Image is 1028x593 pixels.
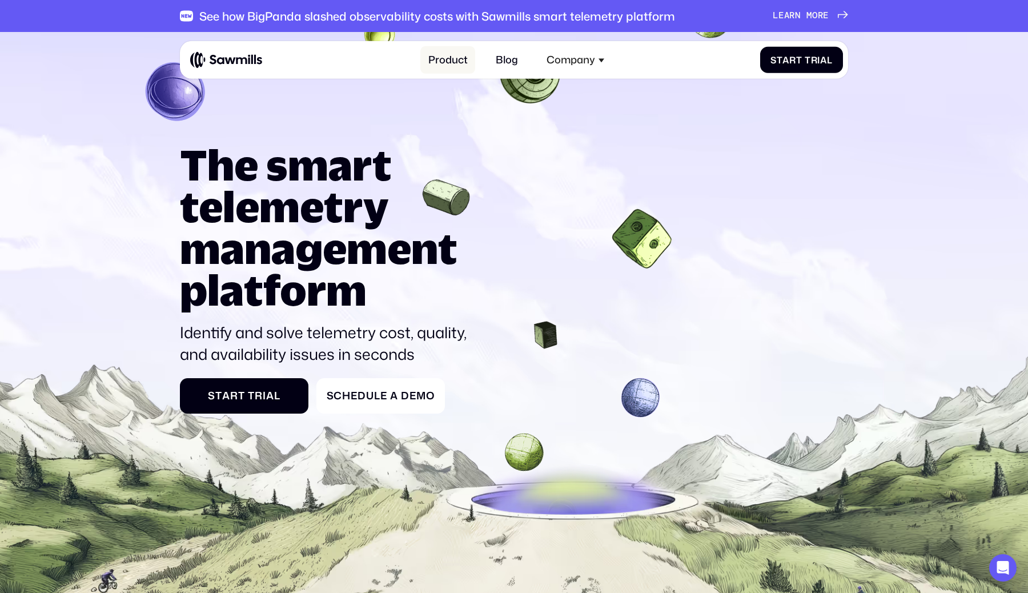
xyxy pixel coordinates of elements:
span: l [274,390,280,402]
span: S [327,390,334,402]
span: e [351,390,358,402]
span: m [806,10,812,21]
span: c [334,390,342,402]
span: u [366,390,374,402]
span: o [812,10,818,21]
span: r [789,54,796,65]
span: a [222,390,230,402]
span: i [817,54,820,65]
span: t [238,390,245,402]
span: a [782,54,789,65]
span: D [401,390,409,402]
span: h [342,390,351,402]
p: Identify and solve telemetry cost, quality, and availability issues in seconds [180,322,478,366]
a: Blog [488,46,526,74]
span: i [263,390,266,402]
a: StartTrial [180,378,308,414]
span: r [789,10,795,21]
span: e [409,390,416,402]
span: t [215,390,222,402]
span: l [827,54,833,65]
span: S [770,54,777,65]
span: l [374,390,380,402]
span: a [784,10,790,21]
span: e [778,10,784,21]
div: Open Intercom Messenger [989,554,1017,582]
span: n [795,10,801,21]
span: o [426,390,435,402]
h1: The smart telemetry management platform [180,144,478,311]
a: ScheduleaDemo [316,378,445,414]
span: L [773,10,778,21]
span: a [390,390,398,402]
div: Company [547,54,595,66]
span: d [358,390,366,402]
span: T [248,390,255,402]
span: a [820,54,827,65]
span: a [266,390,274,402]
span: t [796,54,802,65]
span: S [208,390,215,402]
div: Company [539,46,613,74]
span: r [818,10,824,21]
span: t [777,54,783,65]
span: r [811,54,818,65]
span: r [255,390,263,402]
div: See how BigPanda slashed observability costs with Sawmills smart telemetry platform [199,9,675,23]
span: r [230,390,238,402]
span: m [416,390,426,402]
span: T [805,54,811,65]
span: e [380,390,387,402]
span: e [823,10,829,21]
a: Product [420,46,475,74]
a: StartTrial [760,47,843,73]
a: Learnmore [773,10,848,21]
